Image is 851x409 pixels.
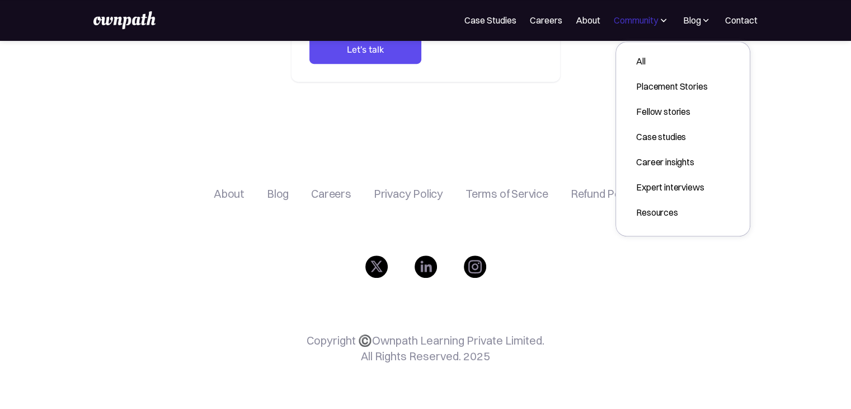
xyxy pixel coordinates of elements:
div: Blog [683,13,712,27]
a: Terms of Service [466,187,548,201]
a: Blog [267,187,289,201]
div: Fellow stories [636,105,707,118]
a: Case studies [627,127,716,147]
div: All [636,54,707,68]
nav: Blog [615,41,750,236]
a: Careers [311,187,351,201]
a: Careers [530,13,562,27]
div: Resources [636,206,707,219]
a: Contact [725,13,758,27]
a: Expert interviews [627,177,716,197]
a: About [576,13,600,27]
div: Community [614,13,669,27]
div: Blog [683,13,700,27]
a: All [627,51,716,71]
p: Copyright ©️Ownpath Learning Private Limited. All Rights Reserved. 2025 [307,333,544,364]
div: Career insights [636,155,707,169]
a: Resources [627,202,716,222]
a: Refund Policy [571,187,637,201]
a: Career insights [627,152,716,172]
a: Privacy Policy [374,187,443,201]
a: Case Studies [464,13,516,27]
a: About [214,187,245,201]
a: Let's talk [309,36,421,64]
div: Placement Stories [636,80,707,93]
div: Expert interviews [636,180,707,194]
div: Community [614,13,658,27]
div: Case studies [636,130,707,143]
a: Fellow stories [627,101,716,122]
a: Placement Stories [627,76,716,96]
